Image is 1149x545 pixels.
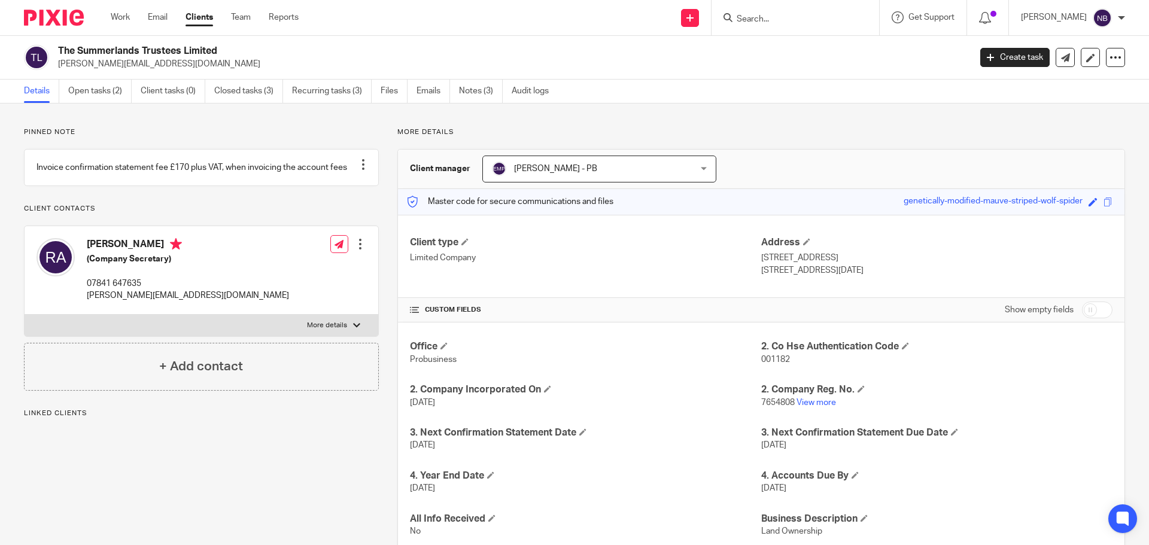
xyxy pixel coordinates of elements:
[761,513,1112,525] h4: Business Description
[761,383,1112,396] h4: 2. Company Reg. No.
[159,357,243,376] h4: + Add contact
[459,80,503,103] a: Notes (3)
[904,195,1083,209] div: genetically-modified-mauve-striped-wolf-spider
[761,340,1112,353] h4: 2. Co Hse Authentication Code
[186,11,213,23] a: Clients
[410,383,761,396] h4: 2. Company Incorporated On
[761,484,786,492] span: [DATE]
[111,11,130,23] a: Work
[410,236,761,249] h4: Client type
[1021,11,1087,23] p: [PERSON_NAME]
[410,305,761,315] h4: CUSTOM FIELDS
[735,14,843,25] input: Search
[397,127,1125,137] p: More details
[68,80,132,103] a: Open tasks (2)
[797,398,836,407] a: View more
[24,204,379,214] p: Client contacts
[307,321,347,330] p: More details
[514,165,597,173] span: [PERSON_NAME] - PB
[141,80,205,103] a: Client tasks (0)
[381,80,408,103] a: Files
[407,196,613,208] p: Master code for secure communications and files
[269,11,299,23] a: Reports
[148,11,168,23] a: Email
[980,48,1050,67] a: Create task
[761,252,1112,264] p: [STREET_ADDRESS]
[761,398,795,407] span: 7654808
[87,238,289,253] h4: [PERSON_NAME]
[410,470,761,482] h4: 4. Year End Date
[37,238,75,276] img: svg%3E
[410,527,421,535] span: No
[761,264,1112,276] p: [STREET_ADDRESS][DATE]
[87,290,289,302] p: [PERSON_NAME][EMAIL_ADDRESS][DOMAIN_NAME]
[58,58,962,70] p: [PERSON_NAME][EMAIL_ADDRESS][DOMAIN_NAME]
[87,278,289,290] p: 07841 647635
[24,80,59,103] a: Details
[292,80,372,103] a: Recurring tasks (3)
[410,513,761,525] h4: All Info Received
[87,253,289,265] h5: (Company Secretary)
[1093,8,1112,28] img: svg%3E
[214,80,283,103] a: Closed tasks (3)
[231,11,251,23] a: Team
[761,236,1112,249] h4: Address
[24,45,49,70] img: svg%3E
[410,163,470,175] h3: Client manager
[410,484,435,492] span: [DATE]
[908,13,955,22] span: Get Support
[170,238,182,250] i: Primary
[24,127,379,137] p: Pinned note
[1005,304,1074,316] label: Show empty fields
[492,162,506,176] img: svg%3E
[410,340,761,353] h4: Office
[24,10,84,26] img: Pixie
[24,409,379,418] p: Linked clients
[761,427,1112,439] h4: 3. Next Confirmation Statement Due Date
[761,355,790,364] span: 001182
[512,80,558,103] a: Audit logs
[410,252,761,264] p: Limited Company
[761,470,1112,482] h4: 4. Accounts Due By
[58,45,782,57] h2: The Summerlands Trustees Limited
[410,441,435,449] span: [DATE]
[410,427,761,439] h4: 3. Next Confirmation Statement Date
[410,355,457,364] span: Probusiness
[761,441,786,449] span: [DATE]
[410,398,435,407] span: [DATE]
[417,80,450,103] a: Emails
[761,527,822,535] span: Land Ownership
